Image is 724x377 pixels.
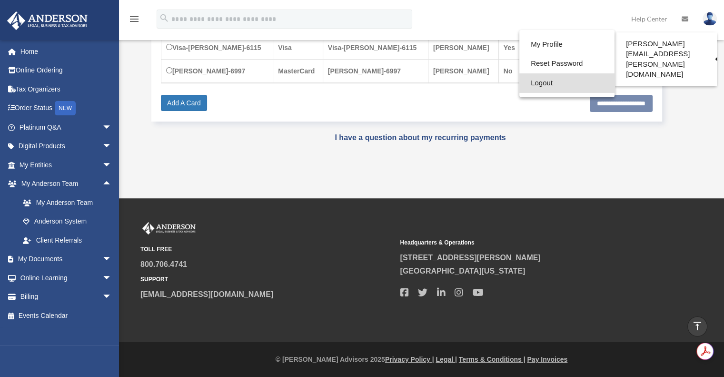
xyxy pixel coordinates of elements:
a: vertical_align_top [687,316,707,336]
i: search [159,13,169,23]
small: SUPPORT [140,275,393,285]
a: My Anderson Team [13,193,126,212]
a: 800.706.4741 [140,260,187,268]
td: MasterCard [273,60,323,83]
span: arrow_drop_down [102,250,121,269]
td: [PERSON_NAME] [428,36,498,60]
a: Reset Password [519,54,615,73]
td: [PERSON_NAME]-6997 [323,60,428,83]
a: Anderson System [13,212,126,231]
img: Anderson Advisors Platinum Portal [4,11,90,30]
a: Order StatusNEW [7,99,126,118]
a: Online Learningarrow_drop_down [7,268,126,287]
a: My Profile [519,35,615,54]
td: Visa [273,36,323,60]
td: No [498,60,562,83]
td: Visa-[PERSON_NAME]-6115 [323,36,428,60]
a: Events Calendar [7,306,126,325]
a: I have a question about my recurring payments [335,133,506,142]
span: arrow_drop_down [102,118,121,137]
a: [STREET_ADDRESS][PERSON_NAME] [400,254,540,262]
a: Privacy Policy | [385,356,434,363]
a: Pay Invoices [527,356,567,363]
span: arrow_drop_down [102,268,121,288]
i: menu [129,13,140,25]
a: My Entitiesarrow_drop_down [7,155,126,174]
span: arrow_drop_down [102,137,121,156]
span: arrow_drop_up [102,174,121,194]
small: Headquarters & Operations [400,238,653,248]
td: Yes [498,36,562,60]
a: [EMAIL_ADDRESS][DOMAIN_NAME] [140,290,273,298]
span: arrow_drop_down [102,155,121,175]
td: [PERSON_NAME] [428,60,498,83]
a: My Documentsarrow_drop_down [7,250,126,269]
a: Terms & Conditions | [459,356,526,363]
a: Online Ordering [7,61,126,80]
small: TOLL FREE [140,245,393,255]
td: [PERSON_NAME]-6997 [161,60,273,83]
img: Anderson Advisors Platinum Portal [140,222,198,234]
i: vertical_align_top [692,320,703,332]
a: Platinum Q&Aarrow_drop_down [7,118,126,137]
a: Client Referrals [13,231,126,250]
a: Tax Organizers [7,80,126,99]
a: Logout [519,73,615,93]
a: Legal | [436,356,456,363]
a: Digital Productsarrow_drop_down [7,137,126,156]
a: Billingarrow_drop_down [7,287,126,306]
a: [PERSON_NAME][EMAIL_ADDRESS][PERSON_NAME][DOMAIN_NAME] [615,35,717,83]
td: Visa-[PERSON_NAME]-6115 [161,36,273,60]
a: My Anderson Teamarrow_drop_up [7,174,126,194]
a: [GEOGRAPHIC_DATA][US_STATE] [400,267,525,275]
span: arrow_drop_down [102,287,121,307]
a: menu [129,17,140,25]
a: Add A Card [161,95,207,111]
div: NEW [55,101,76,115]
a: Home [7,42,126,61]
img: User Pic [703,12,717,26]
div: © [PERSON_NAME] Advisors 2025 [119,354,724,366]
